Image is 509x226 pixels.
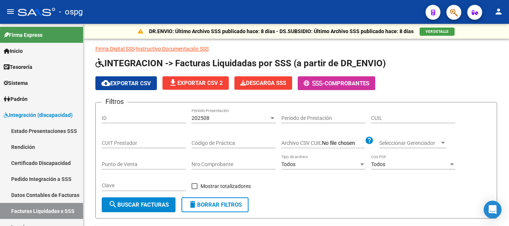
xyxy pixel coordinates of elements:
[4,47,23,55] span: Inicio
[95,46,135,52] a: Firma Digital SSS
[371,161,385,167] span: Todos
[188,200,197,209] mat-icon: delete
[6,7,15,16] mat-icon: menu
[108,201,169,208] span: Buscar Facturas
[4,31,42,39] span: Firma Express
[101,79,110,87] mat-icon: cloud_download
[102,96,127,107] h3: Filtros
[4,63,32,71] span: Tesorería
[192,115,209,121] span: 202508
[95,76,157,90] button: Exportar CSV
[108,200,117,209] mat-icon: search
[102,197,176,212] button: Buscar Facturas
[365,136,374,145] mat-icon: help
[149,27,414,35] p: DR.ENVIO: Último Archivo SSS publicado hace: 8 días - DS.SUBSIDIO: Último Archivo SSS publicado h...
[162,76,229,90] button: Exportar CSV 2
[95,45,497,53] p: -
[168,78,177,87] mat-icon: file_download
[234,76,292,90] app-download-masive: Descarga masiva de comprobantes (adjuntos)
[298,76,375,90] button: -Comprobantes
[4,95,28,103] span: Padrón
[379,140,440,146] span: Seleccionar Gerenciador
[181,197,249,212] button: Borrar Filtros
[420,28,455,36] button: VER DETALLE
[240,80,286,86] span: Descarga SSS
[136,46,209,52] a: Instructivo Documentación SSS
[101,80,151,87] span: Exportar CSV
[322,140,365,147] input: Archivo CSV CUIL
[426,29,449,34] span: VER DETALLE
[188,201,242,208] span: Borrar Filtros
[281,140,322,146] span: Archivo CSV CUIL
[304,80,325,87] span: -
[234,76,292,90] button: Descarga SSS
[494,7,503,16] mat-icon: person
[281,161,295,167] span: Todos
[59,4,83,20] span: - ospg
[200,182,251,191] span: Mostrar totalizadores
[325,80,369,87] span: Comprobantes
[484,201,502,219] div: Open Intercom Messenger
[95,58,386,69] span: INTEGRACION -> Facturas Liquidadas por SSS (a partir de DR_ENVIO)
[4,79,28,87] span: Sistema
[168,80,223,86] span: Exportar CSV 2
[4,111,73,119] span: Integración (discapacidad)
